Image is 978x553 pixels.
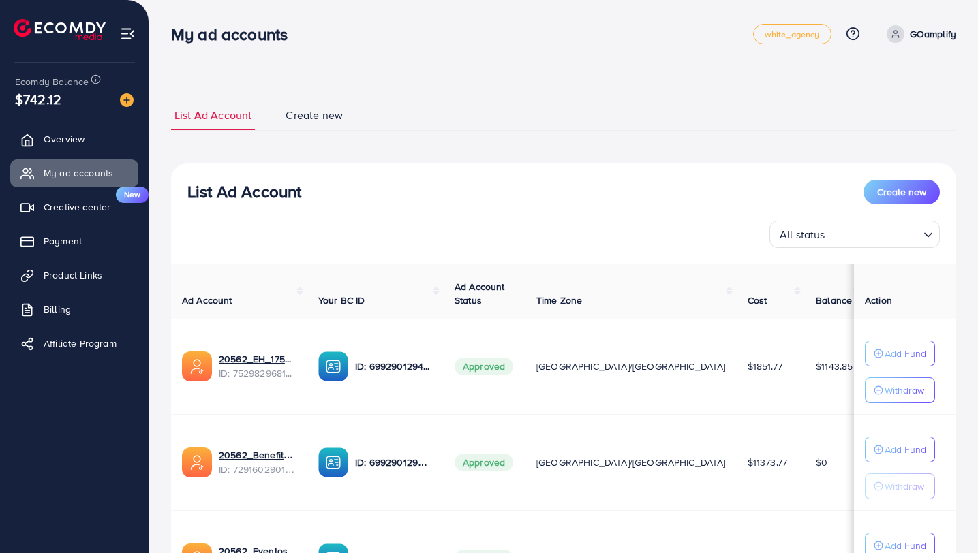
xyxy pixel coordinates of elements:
button: Withdraw [865,377,935,403]
span: Ad Account [182,294,232,307]
button: Add Fund [865,437,935,462]
span: ID: 7291602901351317505 [219,462,296,476]
h3: My ad accounts [171,25,299,44]
a: My ad accounts [10,159,138,187]
span: Overview [44,132,85,146]
span: Time Zone [536,294,582,307]
img: ic-ba-acc.ded83a64.svg [318,351,348,381]
span: Approved [455,358,513,375]
span: Affiliate Program [44,336,117,350]
span: $1851.77 [748,360,782,373]
span: Action [865,294,892,307]
span: Ad Account Status [455,280,505,307]
span: All status [777,225,828,244]
iframe: Chat [920,492,968,543]
a: 20562_EH_1753175099579 [219,352,296,366]
span: Cost [748,294,767,307]
p: GOamplify [910,26,956,42]
p: Withdraw [885,382,924,398]
a: 20562_Benefit_1697708612442 [219,448,296,462]
img: ic-ads-acc.e4c84228.svg [182,351,212,381]
span: $0 [816,456,827,469]
span: [GEOGRAPHIC_DATA]/[GEOGRAPHIC_DATA] [536,456,726,469]
span: Approved [455,454,513,471]
button: Withdraw [865,473,935,499]
span: Billing [44,302,71,316]
p: ID: 6992901294230863873 [355,454,433,471]
span: white_agency [765,30,820,39]
h3: List Ad Account [187,182,301,202]
span: New [116,187,149,203]
span: Payment [44,234,82,248]
img: image [120,93,134,107]
input: Search for option [829,222,918,244]
div: <span class='underline'>20562_Benefit_1697708612442</span></br>7291602901351317505 [219,448,296,476]
div: Search for option [769,221,940,248]
img: logo [14,19,106,40]
span: List Ad Account [174,108,251,123]
span: $11373.77 [748,456,787,469]
img: menu [120,26,136,42]
button: Create new [864,180,940,204]
span: My ad accounts [44,166,113,180]
span: $1143.85 [816,360,853,373]
a: white_agency [753,24,831,44]
span: [GEOGRAPHIC_DATA]/[GEOGRAPHIC_DATA] [536,360,726,373]
span: Create new [286,108,343,123]
p: Add Fund [885,441,926,458]
p: Withdraw [885,478,924,494]
span: Balance [816,294,852,307]
span: Creative center [44,200,110,214]
a: Affiliate Program [10,330,138,357]
button: Add Fund [865,341,935,366]
span: Ecomdy Balance [15,75,89,89]
p: Add Fund [885,345,926,362]
span: ID: 7529829681823432721 [219,366,296,380]
img: ic-ba-acc.ded83a64.svg [318,447,348,477]
div: <span class='underline'>20562_EH_1753175099579</span></br>7529829681823432721 [219,352,296,380]
a: Product Links [10,262,138,289]
a: Creative centerNew [10,193,138,221]
img: ic-ads-acc.e4c84228.svg [182,447,212,477]
p: ID: 6992901294230863873 [355,358,433,375]
a: Billing [10,296,138,323]
a: GOamplify [881,25,956,43]
span: Your BC ID [318,294,365,307]
a: Payment [10,227,138,255]
span: $742.12 [15,89,61,109]
span: Product Links [44,268,102,282]
a: Overview [10,125,138,153]
span: Create new [877,185,926,199]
